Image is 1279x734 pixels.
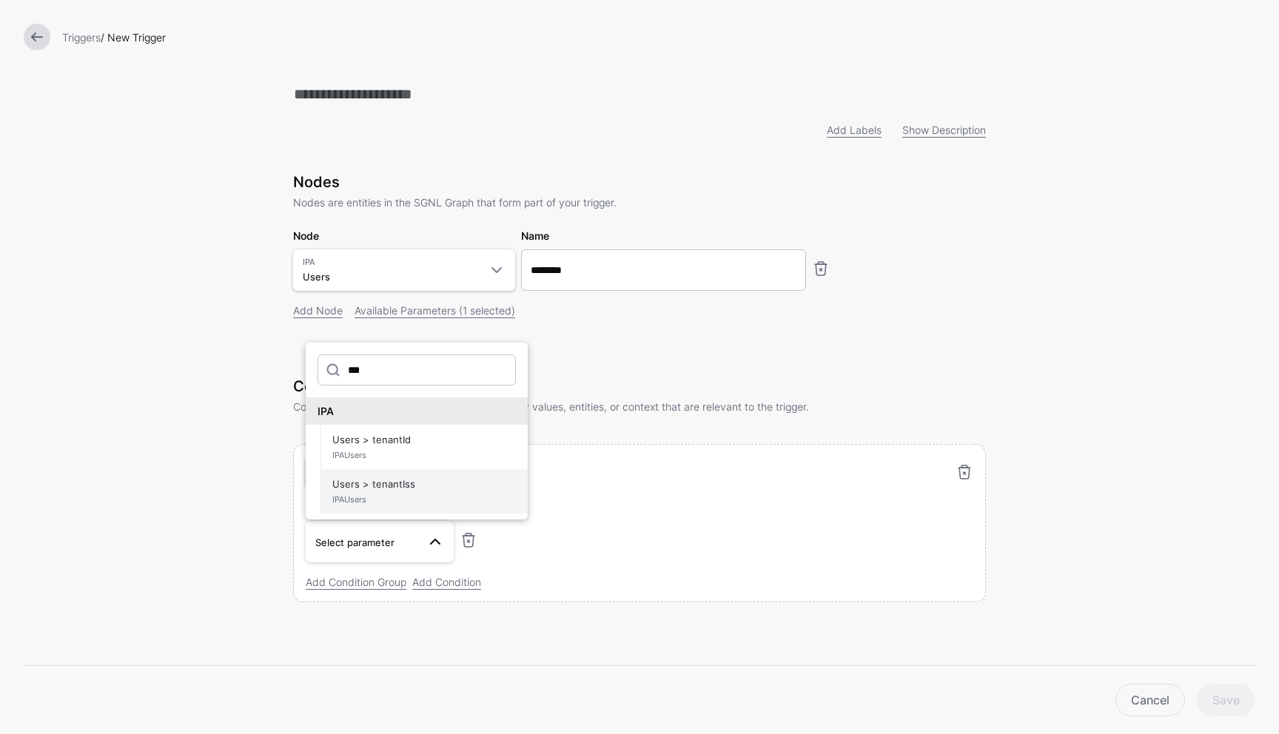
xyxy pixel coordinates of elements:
[293,195,986,210] p: Nodes are entities in the SGNL Graph that form part of your trigger.
[332,449,516,462] span: IPAUsers
[62,31,101,44] a: Triggers
[521,228,549,243] label: Name
[293,173,986,191] h3: Nodes
[303,256,479,269] span: IPA
[293,228,319,243] label: Node
[293,304,343,317] a: Add Node
[412,576,481,588] a: Add Condition
[318,403,516,419] div: IPA
[332,474,516,509] span: Users > tenantIss
[56,30,1261,45] div: / New Trigger
[293,399,986,414] p: Conditions help to specify only the specific query values, entities, or context that are relevant...
[332,429,516,465] span: Users > tenantId
[306,576,406,588] a: Add Condition Group
[293,377,986,395] h3: Conditions
[320,425,528,469] button: Users > tenantIdIPAUsers
[332,494,516,506] span: IPAUsers
[827,124,882,136] a: Add Labels
[320,469,528,514] button: Users > tenantIssIPAUsers
[355,304,515,317] a: Available Parameters (1 selected)
[315,536,395,548] span: Select parameter
[902,124,986,136] a: Show Description
[303,271,330,283] span: Users
[1115,684,1185,716] a: Cancel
